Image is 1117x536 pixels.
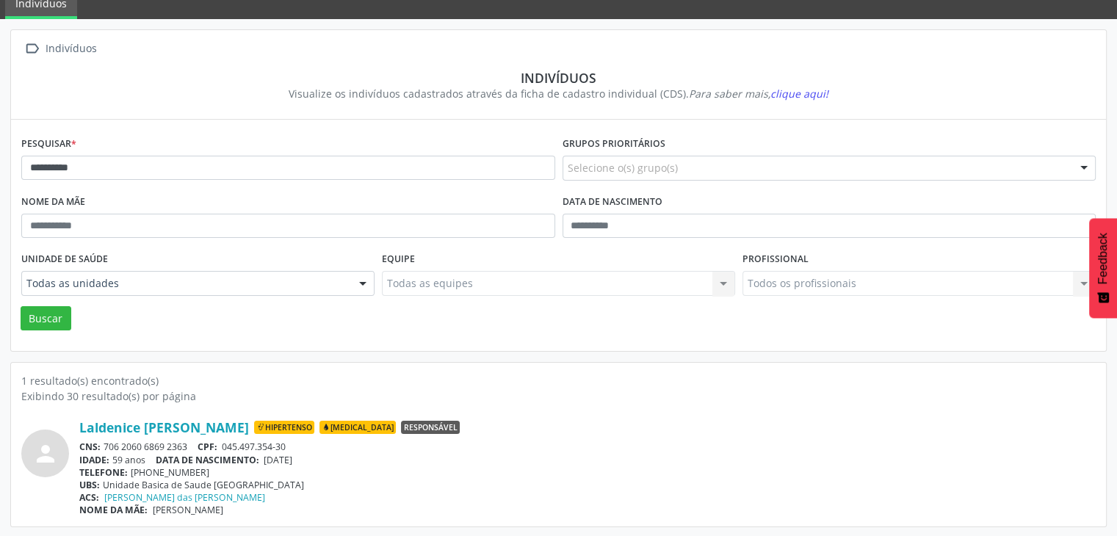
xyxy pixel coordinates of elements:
div: Indivíduos [43,38,99,59]
div: 59 anos [79,454,1096,466]
span: [MEDICAL_DATA] [319,421,396,434]
button: Buscar [21,306,71,331]
div: 706 2060 6869 2363 [79,441,1096,453]
a:  Indivíduos [21,38,99,59]
label: Pesquisar [21,133,76,156]
span: Feedback [1096,233,1110,284]
i: person [32,441,59,467]
span: Hipertenso [254,421,314,434]
a: Laldenice [PERSON_NAME] [79,419,249,435]
span: ACS: [79,491,99,504]
div: [PHONE_NUMBER] [79,466,1096,479]
span: [PERSON_NAME] [153,504,223,516]
label: Unidade de saúde [21,248,108,271]
i:  [21,38,43,59]
div: Unidade Basica de Saude [GEOGRAPHIC_DATA] [79,479,1096,491]
span: [DATE] [264,454,292,466]
div: Exibindo 30 resultado(s) por página [21,388,1096,404]
label: Grupos prioritários [563,133,665,156]
span: 045.497.354-30 [222,441,286,453]
button: Feedback - Mostrar pesquisa [1089,218,1117,318]
span: Responsável [401,421,460,434]
span: CNS: [79,441,101,453]
i: Para saber mais, [689,87,828,101]
div: Visualize os indivíduos cadastrados através da ficha de cadastro individual (CDS). [32,86,1085,101]
span: TELEFONE: [79,466,128,479]
span: DATA DE NASCIMENTO: [156,454,259,466]
div: 1 resultado(s) encontrado(s) [21,373,1096,388]
span: UBS: [79,479,100,491]
a: [PERSON_NAME] das [PERSON_NAME] [104,491,265,504]
label: Profissional [742,248,809,271]
label: Nome da mãe [21,191,85,214]
div: Indivíduos [32,70,1085,86]
span: Selecione o(s) grupo(s) [568,160,678,175]
span: clique aqui! [770,87,828,101]
span: CPF: [198,441,217,453]
span: Todas as unidades [26,276,344,291]
label: Equipe [382,248,415,271]
label: Data de nascimento [563,191,662,214]
span: NOME DA MÃE: [79,504,148,516]
span: IDADE: [79,454,109,466]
